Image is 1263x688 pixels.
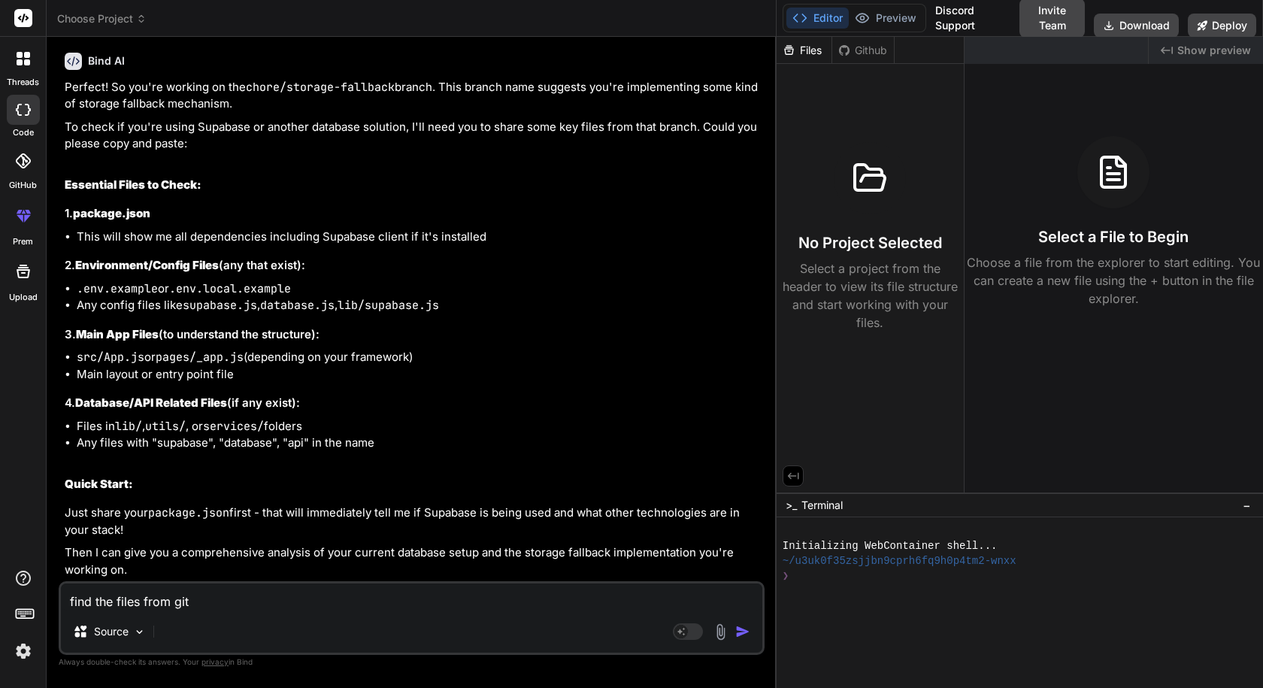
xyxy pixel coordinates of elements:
[7,76,39,89] label: threads
[75,258,219,272] strong: Environment/Config Files
[260,298,335,313] code: database.js
[94,624,129,639] p: Source
[203,419,264,434] code: services/
[1177,43,1251,58] span: Show preview
[77,229,762,246] li: This will show me all dependencies including Supabase client if it's installed
[965,253,1263,308] p: Choose a file from the explorer to start editing. You can create a new file using the + button in...
[169,281,291,296] code: .env.local.example
[9,179,37,192] label: GitHub
[1243,498,1251,513] span: −
[786,498,797,513] span: >_
[77,349,762,366] li: or (depending on your framework)
[61,583,762,611] textarea: find the files from git
[783,553,1016,568] span: ~/u3uk0f35zsjjbn9cprh6fq9h0p4tm2-wnxx
[783,538,998,553] span: Initializing WebContainer shell...
[13,126,34,139] label: code
[59,655,765,669] p: Always double-check its answers. Your in Bind
[9,291,38,304] label: Upload
[115,419,142,434] code: lib/
[77,366,762,383] li: Main layout or entry point file
[77,280,762,298] li: or
[201,657,229,666] span: privacy
[77,297,762,314] li: Any config files like , ,
[75,396,227,410] strong: Database/API Related Files
[801,498,843,513] span: Terminal
[148,505,229,520] code: package.json
[65,257,762,274] h3: 2. (any that exist):
[65,395,762,412] h3: 4. (if any exist):
[735,624,750,639] img: icon
[783,568,789,583] span: ❯
[338,298,439,313] code: lib/supabase.js
[786,8,849,29] button: Editor
[65,177,201,192] strong: Essential Files to Check:
[712,623,729,641] img: attachment
[156,350,244,365] code: pages/_app.js
[65,205,762,223] h3: 1.
[777,43,831,58] div: Files
[65,326,762,344] h3: 3. (to understand the structure):
[1038,226,1189,247] h3: Select a File to Begin
[145,419,186,434] code: utils/
[183,298,257,313] code: supabase.js
[77,418,762,435] li: Files in , , or folders
[832,43,894,58] div: Github
[13,235,33,248] label: prem
[65,477,133,491] strong: Quick Start:
[246,80,395,95] code: chore/storage-fallback
[133,626,146,638] img: Pick Models
[65,505,762,538] p: Just share your first - that will immediately tell me if Supabase is being used and what other te...
[65,79,762,113] p: Perfect! So you're working on the branch. This branch name suggests you're implementing some kind...
[57,11,147,26] span: Choose Project
[65,544,762,578] p: Then I can give you a comprehensive analysis of your current database setup and the storage fallb...
[65,119,762,153] p: To check if you're using Supabase or another database solution, I'll need you to share some key f...
[77,350,144,365] code: src/App.js
[798,232,942,253] h3: No Project Selected
[783,259,958,332] p: Select a project from the header to view its file structure and start working with your files.
[76,327,159,341] strong: Main App Files
[77,281,158,296] code: .env.example
[849,8,922,29] button: Preview
[77,435,762,452] li: Any files with "supabase", "database", "api" in the name
[88,53,125,68] h6: Bind AI
[11,638,36,664] img: settings
[73,206,150,220] strong: package.json
[1094,14,1179,38] button: Download
[1188,14,1256,38] button: Deploy
[1240,493,1254,517] button: −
